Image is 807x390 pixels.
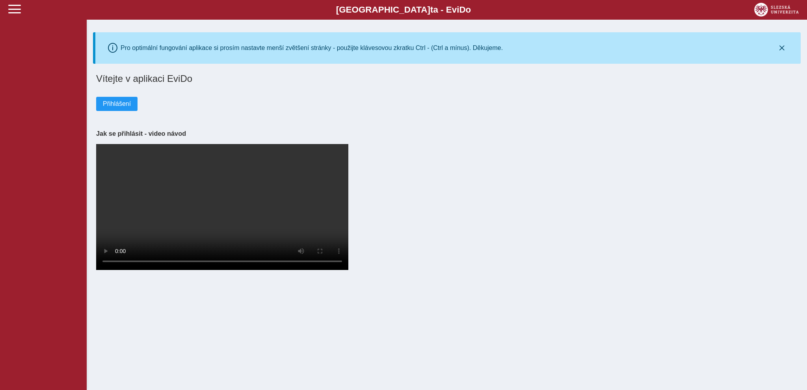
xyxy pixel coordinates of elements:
[96,73,798,84] h1: Vítejte v aplikaci EviDo
[96,144,348,270] video: Your browser does not support the video tag.
[459,5,465,15] span: D
[121,44,503,52] div: Pro optimální fungování aplikace si prosím nastavte menší zvětšení stránky - použijte klávesovou ...
[430,5,433,15] span: t
[96,97,138,111] button: Přihlášení
[103,100,131,107] span: Přihlášení
[754,3,799,17] img: logo_web_su.png
[96,130,798,137] h3: Jak se přihlásit - video návod
[24,5,783,15] b: [GEOGRAPHIC_DATA] a - Evi
[466,5,471,15] span: o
